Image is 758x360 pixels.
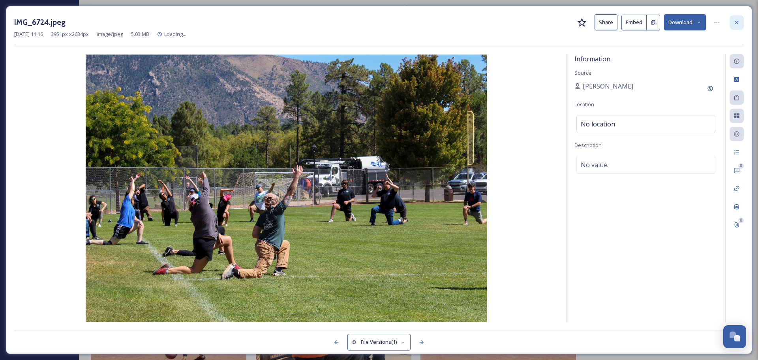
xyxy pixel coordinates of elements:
span: 5.03 MB [131,30,149,38]
button: Share [595,14,617,30]
span: [PERSON_NAME] [583,81,633,91]
img: IMG_6724.jpeg [14,55,558,322]
button: Open Chat [723,325,746,348]
div: 0 [738,163,744,169]
h3: IMG_6724.jpeg [14,17,66,28]
button: Embed [621,15,647,30]
span: Location [574,101,594,108]
span: No value. [581,160,608,170]
span: 3951 px x 2634 px [51,30,89,38]
div: 0 [738,218,744,223]
span: image/jpeg [97,30,123,38]
button: Download [664,14,706,30]
span: Loading... [164,30,186,38]
span: No location [581,119,615,129]
span: Source [574,69,591,76]
span: Description [574,141,602,149]
span: Information [574,55,610,63]
span: [DATE] 14:16 [14,30,43,38]
button: File Versions(1) [347,334,411,350]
